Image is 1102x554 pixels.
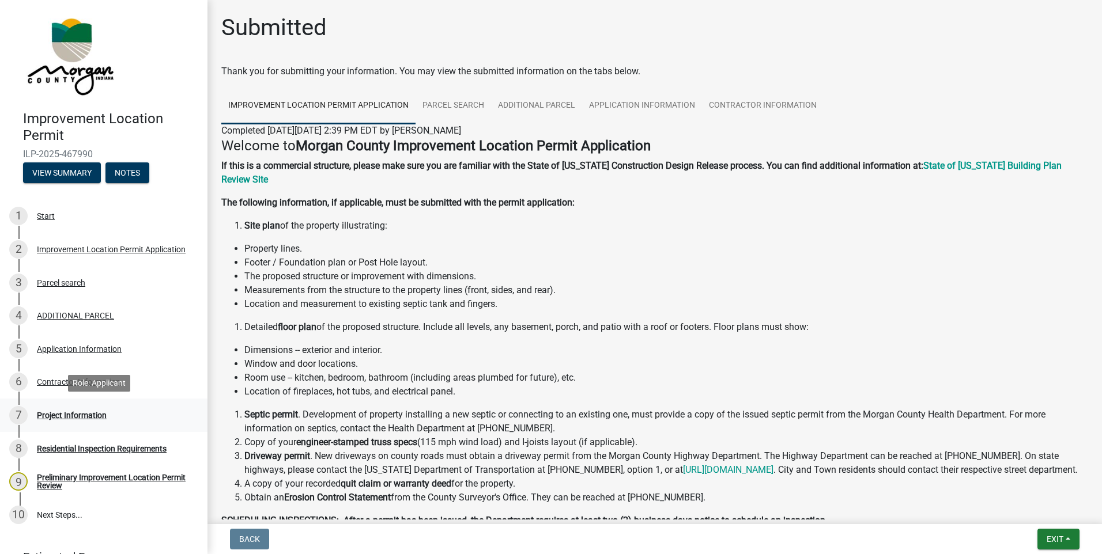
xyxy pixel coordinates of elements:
a: ADDITIONAL PARCEL [491,88,582,124]
strong: engineer-stamped truss specs [296,437,417,447]
wm-modal-confirm: Summary [23,169,101,178]
div: Improvement Location Permit Application [37,245,186,253]
a: Application Information [582,88,702,124]
div: 5 [9,340,28,358]
li: Window and door locations. [244,357,1088,371]
li: Room use -- kitchen, bedroom, bathroom (including areas plumbed for future), etc. [244,371,1088,385]
strong: Site plan [244,220,280,231]
div: 8 [9,439,28,458]
strong: SCHEDULING INSPECTIONS: After a permit has been issued, the Department requires at least two (2) ... [221,515,828,526]
a: Parcel search [416,88,491,124]
li: Location and measurement to existing septic tank and fingers. [244,297,1088,311]
li: Measurements from the structure to the property lines (front, sides, and rear). [244,283,1088,297]
div: Role: Applicant [68,375,130,392]
span: Completed [DATE][DATE] 2:39 PM EDT by [PERSON_NAME] [221,125,461,136]
li: Property lines. [244,242,1088,256]
li: of the property illustrating: [244,219,1088,233]
h1: Submitted [221,14,327,41]
li: Detailed of the proposed structure. Include all levels, any basement, porch, and patio with a roo... [244,320,1088,334]
wm-modal-confirm: Notes [105,169,149,178]
div: 4 [9,306,28,325]
div: ADDITIONAL PARCEL [37,312,114,320]
button: View Summary [23,162,101,183]
div: 10 [9,506,28,524]
li: Location of fireplaces, hot tubs, and electrical panel. [244,385,1088,399]
strong: quit claim or warranty deed [341,478,451,489]
h4: Welcome to [221,138,1088,154]
li: A copy of your recorded for the property. [244,477,1088,491]
div: 3 [9,274,28,292]
div: Preliminary Improvement Location Permit Review [37,473,189,490]
strong: Morgan County Improvement Location Permit Application [296,138,651,154]
strong: Septic permit [244,409,298,420]
a: State of [US_STATE] Building Plan Review Site [221,160,1062,185]
li: . New driveways on county roads must obtain a driveway permit from the Morgan County Highway Depa... [244,449,1088,477]
li: Dimensions -- exterior and interior. [244,343,1088,357]
div: Start [37,212,55,220]
div: 1 [9,207,28,225]
div: Application Information [37,345,122,353]
button: Exit [1037,529,1080,549]
strong: Erosion Control Statement [284,492,391,503]
strong: The following information, if applicable, must be submitted with the permit application: [221,197,575,208]
li: Footer / Foundation plan or Post Hole layout. [244,256,1088,270]
button: Notes [105,162,149,183]
li: Obtain an from the County Surveyor's Office. They can be reached at [PHONE_NUMBER]. [244,491,1088,504]
div: Thank you for submitting your information. You may view the submitted information on the tabs below. [221,64,1088,78]
div: 9 [9,472,28,491]
img: Morgan County, Indiana [23,12,116,98]
li: Copy of your (115 mph wind load) and I-joists layout (if applicable). [244,435,1088,449]
strong: If this is a commercial structure, please make sure you are familiar with the State of [US_STATE]... [221,160,923,171]
div: Contractor Information [37,378,120,386]
strong: Driveway permit [244,450,310,461]
span: ILP-2025-467990 [23,149,184,160]
a: Improvement Location Permit Application [221,88,416,124]
div: Residential Inspection Requirements [37,445,167,453]
div: 2 [9,240,28,259]
span: Back [239,534,260,544]
div: 6 [9,373,28,391]
a: Contractor Information [702,88,824,124]
div: Project Information [37,411,107,419]
span: Exit [1047,534,1063,544]
li: . Development of property installing a new septic or connecting to an existing one, must provide ... [244,408,1088,435]
button: Back [230,529,269,549]
strong: floor plan [278,321,316,332]
a: [URL][DOMAIN_NAME] [683,464,773,475]
div: Parcel search [37,279,85,287]
div: 7 [9,406,28,424]
li: The proposed structure or improvement with dimensions. [244,270,1088,283]
h4: Improvement Location Permit [23,111,198,144]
